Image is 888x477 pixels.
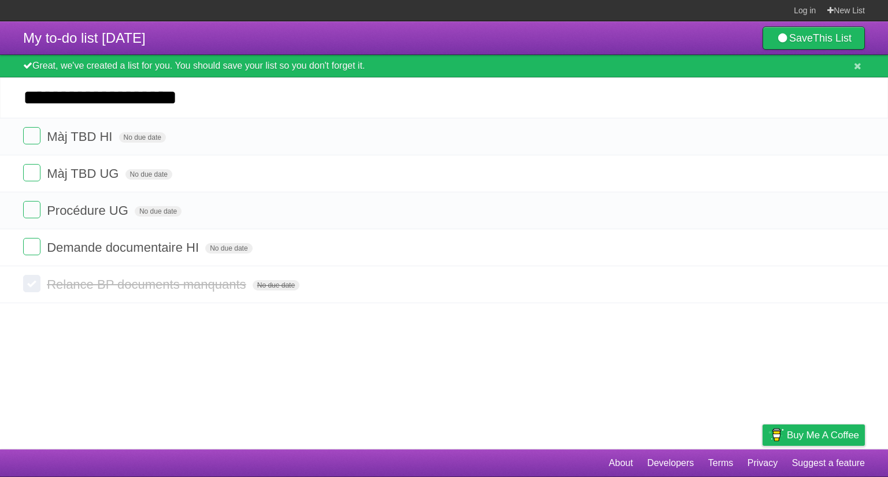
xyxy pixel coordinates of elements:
[768,425,784,445] img: Buy me a coffee
[763,424,865,446] a: Buy me a coffee
[47,203,131,218] span: Procédure UG
[23,164,40,181] label: Done
[23,275,40,292] label: Done
[792,452,865,474] a: Suggest a feature
[609,452,633,474] a: About
[813,32,852,44] b: This List
[23,238,40,255] label: Done
[647,452,694,474] a: Developers
[763,27,865,50] a: SaveThis List
[135,206,182,217] span: No due date
[23,201,40,218] label: Done
[125,169,172,180] span: No due date
[205,243,252,254] span: No due date
[787,425,859,445] span: Buy me a coffee
[253,280,299,290] span: No due date
[23,30,146,46] span: My to-do list [DATE]
[748,452,778,474] a: Privacy
[47,240,202,255] span: Demande documentaire HI
[47,277,249,292] span: Relance BP documents manquants
[47,129,115,144] span: Màj TBD HI
[119,132,166,143] span: No due date
[47,166,121,181] span: Màj TBD UG
[708,452,734,474] a: Terms
[23,127,40,144] label: Done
